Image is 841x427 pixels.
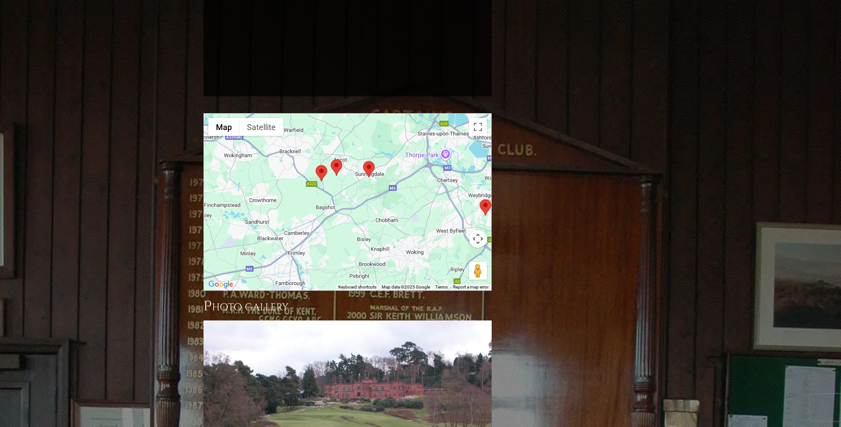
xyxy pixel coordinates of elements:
span: Map data ©2025 Google [382,285,430,289]
button: Map camera controls [469,230,487,248]
img: Google [206,279,235,290]
a: Terms [435,285,448,289]
button: Show satellite imagery [239,118,283,136]
button: Keyboard shortcuts [338,284,376,290]
a: Report a map error [453,285,489,289]
a: Open this area in Google Maps (opens a new window) [206,279,235,290]
button: Toggle fullscreen view [469,118,487,136]
button: Drag Pegman onto the map to open Street View [469,262,487,280]
h3: Photo Gallery [203,297,492,315]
